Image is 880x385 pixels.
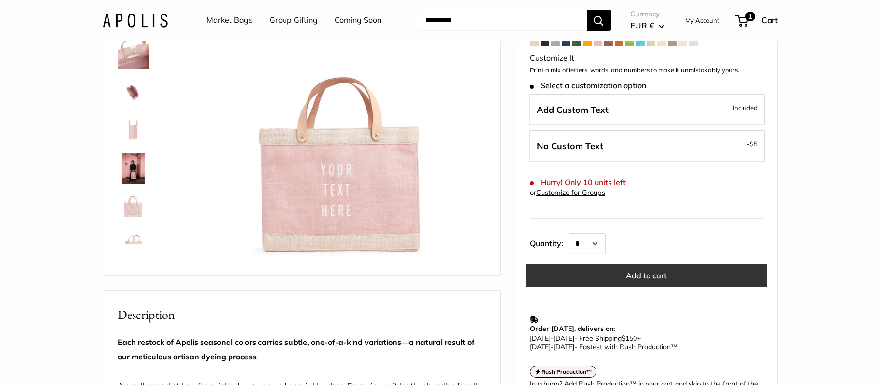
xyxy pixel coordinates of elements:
span: No Custom Text [537,140,603,151]
img: description_Bird's eye view [118,76,149,107]
span: - [551,334,554,343]
div: or [530,186,605,199]
span: Cart [761,15,778,25]
img: description_Seal of authenticity printed on the backside of every bag. [118,192,149,223]
a: Petite Market Bag in Blush [116,229,150,263]
a: description_Effortless style wherever you go [116,151,150,186]
div: Customize It [530,51,763,66]
a: Petite Market Bag in Blush [116,113,150,148]
button: EUR € [630,18,664,33]
h2: Description [118,305,486,324]
a: description_Bird's eye view [116,74,150,109]
span: [DATE] [530,334,551,343]
a: 1 Cart [736,13,778,28]
a: Coming Soon [335,13,381,27]
span: [DATE] [554,334,574,343]
img: Petite Market Bag in Blush [118,115,149,146]
span: Select a customization option [530,81,646,90]
strong: Order [DATE], delivers on: [530,324,615,333]
strong: Each restock of Apolis seasonal colors carries subtle, one-of-a-kind variations—a natural result ... [118,337,474,361]
span: $150 [622,334,637,343]
span: [DATE] [554,343,574,351]
strong: Rush Production™ [542,368,592,375]
a: description_Seal of authenticity printed on the backside of every bag. [116,190,150,225]
span: EUR € [630,20,654,30]
span: - [551,343,554,351]
button: Add to cart [526,264,767,287]
img: Petite Market Bag in Blush [118,231,149,261]
span: - Fastest with Rush Production™ [530,343,677,351]
span: Add Custom Text [537,104,609,115]
label: Leave Blank [529,130,765,162]
a: Customize for Groups [536,188,605,197]
span: - [747,138,758,150]
a: Petite Market Bag in Blush [116,36,150,70]
label: Add Custom Text [529,94,765,126]
span: Included [733,102,758,113]
span: Currency [630,7,664,21]
button: Search [587,10,611,31]
label: Quantity: [530,230,569,254]
a: My Account [685,14,719,26]
a: Market Bags [206,13,253,27]
img: Apolis [103,13,168,27]
span: Hurry! Only 10 units left [530,178,626,187]
img: description_Effortless style wherever you go [118,153,149,184]
span: $5 [750,140,758,148]
img: Petite Market Bag in Blush [118,38,149,69]
input: Search... [418,10,587,31]
span: 1 [745,12,755,21]
p: Print a mix of letters, words, and numbers to make it unmistakably yours. [530,66,763,75]
span: [DATE] [530,343,551,351]
p: - Free Shipping + [530,334,758,351]
a: Group Gifting [270,13,318,27]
